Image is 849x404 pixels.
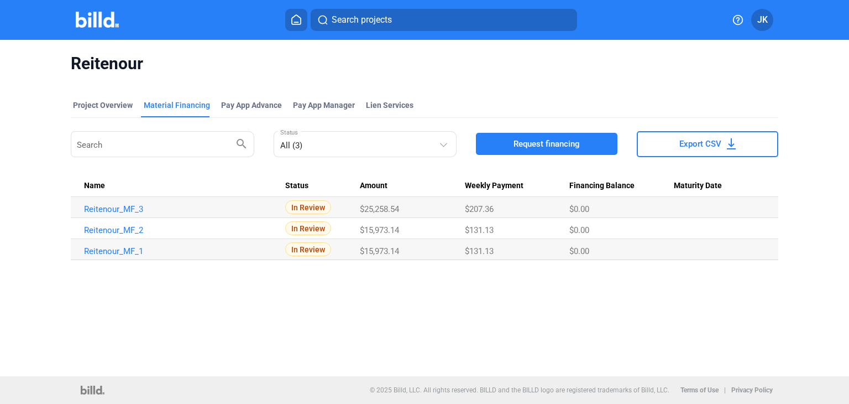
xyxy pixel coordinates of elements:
[360,181,387,191] span: Amount
[311,9,577,31] button: Search projects
[360,181,464,191] div: Amount
[569,181,674,191] div: Financing Balance
[724,386,726,394] p: |
[84,181,105,191] span: Name
[71,53,778,74] span: Reitenour
[513,138,580,149] span: Request financing
[285,221,331,235] span: In Review
[465,181,523,191] span: Weekly Payment
[332,13,392,27] span: Search projects
[144,100,210,111] div: Material Financing
[235,137,248,150] mat-icon: search
[465,204,494,214] span: $207.36
[370,386,669,394] p: © 2025 Billd, LLC. All rights reserved. BILLD and the BILLD logo are registered trademarks of Bil...
[731,386,773,394] b: Privacy Policy
[360,246,399,256] span: $15,973.14
[465,181,569,191] div: Weekly Payment
[674,181,722,191] span: Maturity Date
[465,246,494,256] span: $131.13
[285,181,308,191] span: Status
[76,12,119,28] img: Billd Company Logo
[674,181,765,191] div: Maturity Date
[757,13,768,27] span: JK
[751,9,773,31] button: JK
[476,133,617,155] button: Request financing
[84,246,276,256] a: Reitenour_MF_1
[285,200,331,214] span: In Review
[569,246,589,256] span: $0.00
[280,141,302,151] mat-select-trigger: All (3)
[84,204,276,214] a: Reitenour_MF_3
[679,138,721,149] span: Export CSV
[465,225,494,235] span: $131.13
[366,100,413,111] div: Lien Services
[84,225,276,235] a: Reitenour_MF_2
[569,225,589,235] span: $0.00
[285,181,360,191] div: Status
[221,100,282,111] div: Pay App Advance
[680,386,719,394] b: Terms of Use
[569,181,635,191] span: Financing Balance
[81,386,104,395] img: logo
[569,204,589,214] span: $0.00
[293,100,355,111] span: Pay App Manager
[637,131,778,157] button: Export CSV
[360,204,399,214] span: $25,258.54
[84,181,285,191] div: Name
[285,242,331,256] span: In Review
[360,225,399,235] span: $15,973.14
[73,100,133,111] div: Project Overview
